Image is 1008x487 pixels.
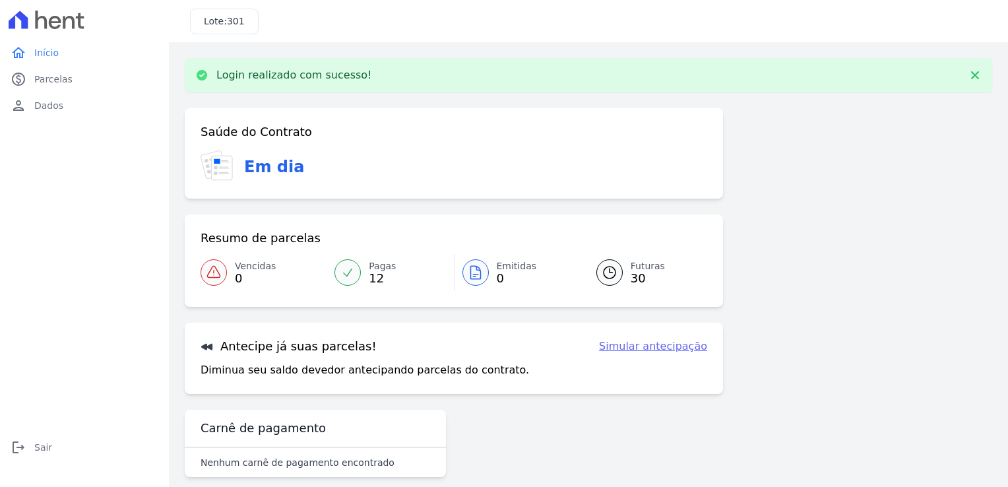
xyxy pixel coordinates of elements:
a: Futuras 30 [581,254,707,291]
a: homeInício [5,40,164,66]
i: paid [11,71,26,87]
p: Login realizado com sucesso! [216,69,372,82]
p: Diminua seu saldo devedor antecipando parcelas do contrato. [201,362,529,378]
i: person [11,98,26,114]
span: Emitidas [497,259,537,273]
h3: Lote: [204,15,245,28]
span: Início [34,46,59,59]
span: Pagas [369,259,396,273]
span: Parcelas [34,73,73,86]
span: Futuras [631,259,665,273]
span: 0 [235,273,276,284]
span: 301 [227,16,245,26]
span: Vencidas [235,259,276,273]
span: Sair [34,441,52,454]
span: Dados [34,99,63,112]
span: 30 [631,273,665,284]
a: Pagas 12 [327,254,453,291]
a: paidParcelas [5,66,164,92]
span: 12 [369,273,396,284]
h3: Antecipe já suas parcelas! [201,339,377,354]
p: Nenhum carnê de pagamento encontrado [201,456,394,469]
i: logout [11,439,26,455]
i: home [11,45,26,61]
h3: Saúde do Contrato [201,124,312,140]
a: Vencidas 0 [201,254,327,291]
a: personDados [5,92,164,119]
a: logoutSair [5,434,164,461]
h3: Carnê de pagamento [201,420,326,436]
a: Emitidas 0 [455,254,581,291]
h3: Em dia [244,155,304,179]
span: 0 [497,273,537,284]
h3: Resumo de parcelas [201,230,321,246]
a: Simular antecipação [599,339,707,354]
